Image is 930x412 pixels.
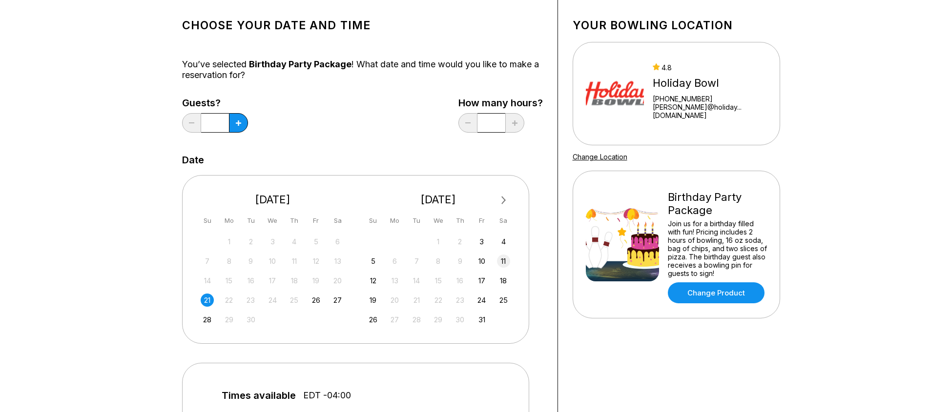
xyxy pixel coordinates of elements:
img: Holiday Bowl [586,57,644,130]
span: EDT -04:00 [303,390,351,401]
div: Not available Monday, October 27th, 2025 [388,313,401,326]
div: Not available Wednesday, October 29th, 2025 [432,313,445,326]
label: Guests? [182,98,248,108]
div: Holiday Bowl [653,77,766,90]
div: Not available Monday, October 6th, 2025 [388,255,401,268]
div: Choose Sunday, September 21st, 2025 [201,294,214,307]
div: Not available Thursday, October 30th, 2025 [454,313,467,326]
div: Sa [497,214,510,227]
div: Not available Saturday, September 6th, 2025 [331,235,344,248]
div: Not available Thursday, October 9th, 2025 [454,255,467,268]
div: Not available Tuesday, September 23rd, 2025 [244,294,257,307]
div: month 2025-10 [365,234,512,326]
div: Not available Tuesday, October 7th, 2025 [410,255,423,268]
div: Not available Sunday, September 14th, 2025 [201,274,214,287]
div: Choose Sunday, October 5th, 2025 [367,255,380,268]
span: Times available [222,390,296,401]
div: Not available Wednesday, October 1st, 2025 [432,235,445,248]
div: Su [201,214,214,227]
div: Mo [388,214,401,227]
h1: Choose your Date and time [182,19,543,32]
div: [PHONE_NUMBER] [653,95,766,103]
div: Not available Sunday, September 7th, 2025 [201,255,214,268]
a: Change Location [573,153,627,161]
div: Not available Friday, September 19th, 2025 [310,274,323,287]
div: Not available Wednesday, September 17th, 2025 [266,274,279,287]
img: Birthday Party Package [586,208,659,281]
div: Not available Thursday, October 23rd, 2025 [454,294,467,307]
div: Tu [244,214,257,227]
div: Choose Sunday, October 26th, 2025 [367,313,380,326]
div: Tu [410,214,423,227]
div: Fr [310,214,323,227]
button: Next Month [496,193,512,208]
div: Th [288,214,301,227]
div: Not available Tuesday, September 30th, 2025 [244,313,257,326]
a: [PERSON_NAME]@holiday...[DOMAIN_NAME] [653,103,766,119]
div: Choose Friday, October 3rd, 2025 [475,235,488,248]
div: 4.8 [653,63,766,72]
div: Th [454,214,467,227]
div: Not available Monday, October 13th, 2025 [388,274,401,287]
div: Choose Sunday, October 19th, 2025 [367,294,380,307]
div: Choose Friday, October 31st, 2025 [475,313,488,326]
div: Birthday Party Package [668,191,767,217]
span: Birthday Party Package [249,59,351,69]
div: Fr [475,214,488,227]
div: Not available Tuesday, September 9th, 2025 [244,255,257,268]
div: Not available Monday, September 22nd, 2025 [223,294,236,307]
div: Not available Tuesday, September 16th, 2025 [244,274,257,287]
div: Join us for a birthday filled with fun! Pricing includes 2 hours of bowling, 16 oz soda, bag of c... [668,219,767,277]
div: Choose Saturday, October 4th, 2025 [497,235,510,248]
label: Date [182,155,204,165]
div: Choose Friday, October 24th, 2025 [475,294,488,307]
div: Not available Monday, September 29th, 2025 [223,313,236,326]
div: Not available Saturday, September 13th, 2025 [331,255,344,268]
div: Choose Saturday, October 11th, 2025 [497,255,510,268]
div: Not available Monday, September 15th, 2025 [223,274,236,287]
div: Not available Wednesday, October 22nd, 2025 [432,294,445,307]
div: Sa [331,214,344,227]
div: Not available Tuesday, September 2nd, 2025 [244,235,257,248]
div: Su [367,214,380,227]
div: Mo [223,214,236,227]
div: Not available Monday, October 20th, 2025 [388,294,401,307]
div: month 2025-09 [200,234,346,326]
div: Not available Wednesday, October 8th, 2025 [432,255,445,268]
div: Not available Tuesday, October 14th, 2025 [410,274,423,287]
div: Choose Friday, September 26th, 2025 [310,294,323,307]
div: Not available Wednesday, October 15th, 2025 [432,274,445,287]
div: Not available Monday, September 1st, 2025 [223,235,236,248]
a: Change Product [668,282,765,303]
div: Not available Thursday, September 18th, 2025 [288,274,301,287]
div: Not available Saturday, September 20th, 2025 [331,274,344,287]
div: Not available Thursday, September 4th, 2025 [288,235,301,248]
div: We [432,214,445,227]
div: Choose Sunday, October 12th, 2025 [367,274,380,287]
div: Not available Tuesday, October 21st, 2025 [410,294,423,307]
div: Not available Thursday, October 16th, 2025 [454,274,467,287]
div: Not available Thursday, October 2nd, 2025 [454,235,467,248]
div: Choose Saturday, October 18th, 2025 [497,274,510,287]
h1: Your bowling location [573,19,780,32]
div: Not available Tuesday, October 28th, 2025 [410,313,423,326]
div: Not available Thursday, September 11th, 2025 [288,255,301,268]
div: Not available Thursday, September 25th, 2025 [288,294,301,307]
div: Choose Sunday, September 28th, 2025 [201,313,214,326]
div: We [266,214,279,227]
div: Choose Saturday, September 27th, 2025 [331,294,344,307]
div: [DATE] [363,193,514,206]
div: Not available Wednesday, September 24th, 2025 [266,294,279,307]
div: Choose Friday, October 10th, 2025 [475,255,488,268]
div: Not available Wednesday, September 3rd, 2025 [266,235,279,248]
div: [DATE] [197,193,349,206]
div: Not available Friday, September 12th, 2025 [310,255,323,268]
div: You’ve selected ! What date and time would you like to make a reservation for? [182,59,543,80]
div: Not available Monday, September 8th, 2025 [223,255,236,268]
div: Not available Friday, September 5th, 2025 [310,235,323,248]
div: Choose Friday, October 17th, 2025 [475,274,488,287]
label: How many hours? [458,98,543,108]
div: Not available Wednesday, September 10th, 2025 [266,255,279,268]
div: Choose Saturday, October 25th, 2025 [497,294,510,307]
